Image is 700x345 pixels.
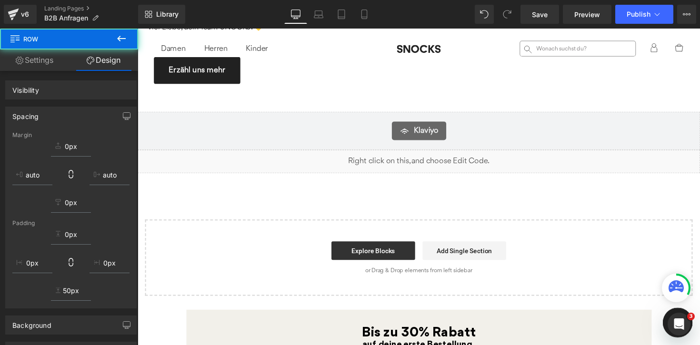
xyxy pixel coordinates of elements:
[687,313,695,320] span: 3
[44,14,88,22] span: B2B Anfragen
[12,253,52,273] input: 0
[475,5,494,24] button: Undo
[12,81,39,94] div: Visibility
[677,5,696,24] button: More
[19,8,31,20] div: v6
[23,245,553,251] p: or Drag & Drop elements from left sidebar
[330,5,353,24] a: Tablet
[12,316,51,329] div: Background
[44,5,138,12] a: Landing Pages
[574,10,600,20] span: Preview
[498,5,517,24] button: Redo
[90,253,130,273] input: 0
[230,305,346,319] span: Bis zu 30% Rabatt
[69,49,138,71] a: Design
[283,99,309,110] span: Klaviyo
[51,225,91,245] input: 0
[563,5,611,24] a: Preview
[51,193,91,213] input: 0
[10,29,105,49] span: Row
[51,137,91,157] input: 0
[615,5,673,24] button: Publish
[156,10,179,19] span: Library
[138,5,185,24] a: New Library
[51,281,91,301] input: 0
[199,218,284,237] a: Explore Blocks
[353,5,376,24] a: Mobile
[12,165,52,185] input: 0
[307,5,330,24] a: Laptop
[668,313,690,335] iframe: Intercom live chat
[12,132,130,138] div: Margin
[284,5,307,24] a: Desktop
[532,10,548,20] span: Save
[230,319,346,328] span: auf deine erste Bestellung.
[12,107,39,120] div: Spacing
[538,286,569,316] iframe: Schaltfläche zum Öffnen des Messaging-Fensters
[12,220,130,227] div: Padding
[17,29,105,57] a: Erzähl uns mehr
[292,218,378,237] a: Add Single Section
[627,10,650,18] span: Publish
[90,165,130,185] input: 0
[4,5,37,24] a: v6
